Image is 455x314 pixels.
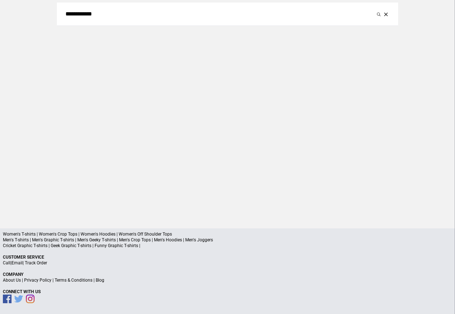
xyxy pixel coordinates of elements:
button: Submit your search query. [375,10,382,18]
a: Email [12,260,23,265]
p: Cricket Graphic T-shirts | Geek Graphic T-shirts | Funny Graphic T-shirts | [3,243,452,249]
p: Men's T-shirts | Men's Graphic T-shirts | Men's Geeky T-shirts | Men's Crop Tops | Men's Hoodies ... [3,237,452,243]
a: Blog [96,278,104,283]
a: Call [3,260,10,265]
p: | | [3,260,452,266]
a: Terms & Conditions [55,278,92,283]
a: About Us [3,278,21,283]
a: Privacy Policy [24,278,51,283]
p: Women's T-shirts | Women's Crop Tops | Women's Hoodies | Women's Off Shoulder Tops [3,231,452,237]
p: | | | [3,277,452,283]
a: Track Order [25,260,47,265]
p: Connect With Us [3,289,452,295]
button: Clear the search query. [382,10,390,18]
p: Company [3,272,452,277]
p: Customer Service [3,254,452,260]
